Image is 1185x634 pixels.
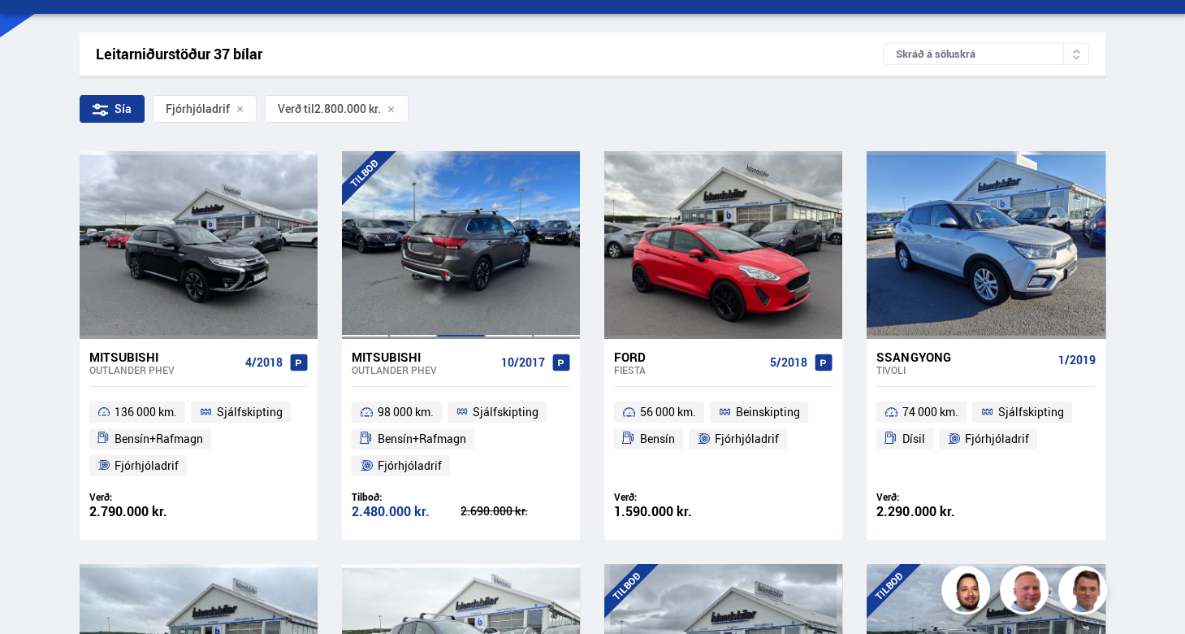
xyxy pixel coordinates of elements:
span: 4/2018 [245,356,283,369]
span: Fjórhjóladrif [115,456,179,475]
div: Skráð á söluskrá [883,43,1089,65]
span: Fjórhjóladrif [965,429,1029,449]
div: 2.790.000 kr. [89,505,199,519]
a: Ford Fiesta 5/2018 56 000 km. Beinskipting Bensín Fjórhjóladrif Verð: 1.590.000 kr. [604,339,842,540]
span: Bensín+Rafmagn [378,429,466,449]
span: 98 000 km. [378,402,434,422]
span: Dísil [902,429,925,449]
div: 2.290.000 kr. [876,505,986,519]
div: Mitsubishi [352,350,495,364]
div: 2.480.000 kr. [352,505,461,519]
div: Outlander PHEV [352,364,495,376]
span: Sjálfskipting [473,402,538,422]
div: 1.590.000 kr. [614,505,724,519]
span: Fjórhjóladrif [715,429,779,449]
span: 10/2017 [501,356,545,369]
span: Beinskipting [736,402,800,422]
div: Verð: [876,491,986,503]
span: Sjálfskipting [217,402,283,422]
img: nhp88E3Fdnt1Opn2.png [944,568,993,617]
div: Ssangyong [876,350,1051,364]
span: 136 000 km. [115,402,177,422]
div: Verð: [614,491,724,503]
div: Tilboð: [352,491,461,503]
div: Tivoli [876,364,1051,376]
span: 74 000 km. [902,402,958,422]
div: Fiesta [614,364,763,376]
div: Ford [614,350,763,364]
img: siFngHWaQ9KaOqBr.png [1002,568,1051,617]
div: Sía [80,95,145,123]
span: Fjórhjóladrif [378,456,442,475]
span: Bensín [640,429,675,449]
span: 1/2019 [1058,354,1096,367]
span: 2.800.000 kr. [314,102,381,115]
span: Fjórhjóladrif [166,102,230,115]
span: 5/2018 [770,356,807,369]
span: Verð til [278,102,314,115]
a: Mitsubishi Outlander PHEV 4/2018 136 000 km. Sjálfskipting Bensín+Rafmagn Fjórhjóladrif Verð: 2.7... [80,339,318,540]
a: Ssangyong Tivoli 1/2019 74 000 km. Sjálfskipting Dísil Fjórhjóladrif Verð: 2.290.000 kr. [867,339,1105,540]
span: Sjálfskipting [998,402,1064,422]
span: Bensín+Rafmagn [115,429,203,449]
div: Verð: [89,491,199,503]
div: Mitsubishi [89,350,239,364]
a: Mitsubishi Outlander PHEV 10/2017 98 000 km. Sjálfskipting Bensín+Rafmagn Fjórhjóladrif Tilboð: 2... [342,339,580,540]
div: Leitarniðurstöður 37 bílar [96,46,884,63]
button: Open LiveChat chat widget [13,7,62,55]
div: 2.690.000 kr. [461,506,570,517]
div: Outlander PHEV [89,364,239,376]
span: 56 000 km. [640,402,696,422]
img: FbJEzSuNWCJXmdc-.webp [1061,568,1109,617]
